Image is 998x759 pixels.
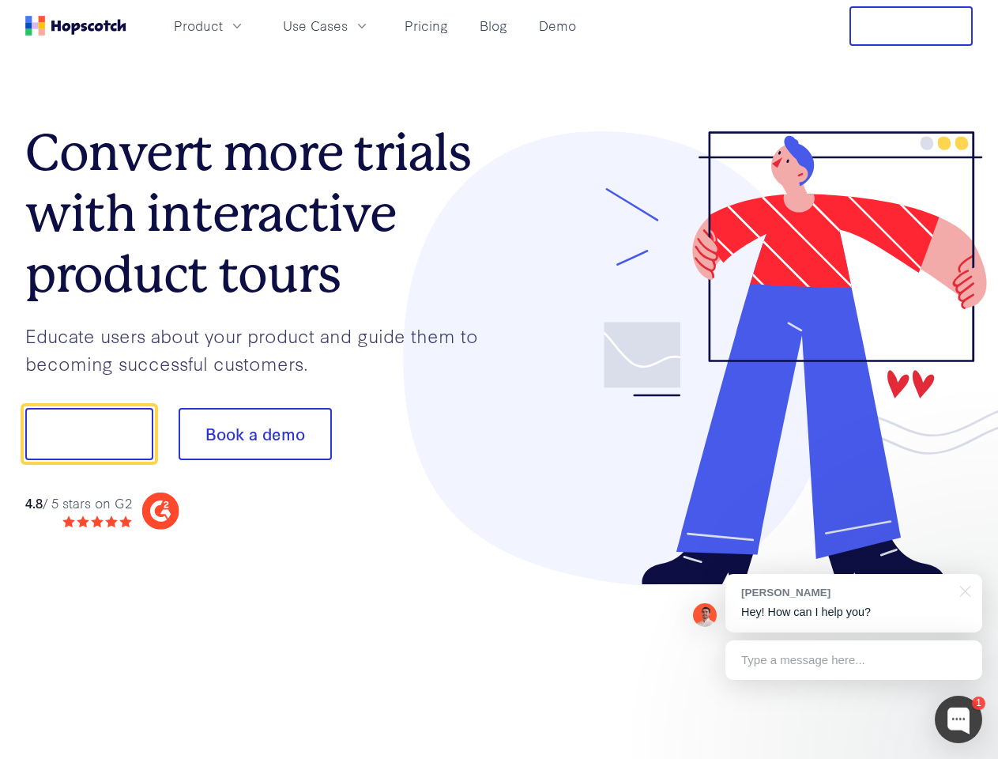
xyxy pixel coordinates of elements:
div: [PERSON_NAME] [741,585,951,600]
button: Book a demo [179,408,332,460]
a: Home [25,16,126,36]
h1: Convert more trials with interactive product tours [25,123,499,304]
span: Product [174,16,223,36]
button: Show me! [25,408,153,460]
button: Free Trial [849,6,973,46]
a: Blog [473,13,514,39]
img: Mark Spera [693,603,717,627]
span: Use Cases [283,16,348,36]
div: 1 [972,697,985,710]
button: Product [164,13,254,39]
p: Educate users about your product and guide them to becoming successful customers. [25,322,499,376]
a: Demo [533,13,582,39]
div: / 5 stars on G2 [25,493,132,513]
div: Type a message here... [725,640,982,680]
button: Use Cases [273,13,379,39]
p: Hey! How can I help you? [741,604,966,621]
strong: 4.8 [25,493,43,512]
a: Pricing [398,13,454,39]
